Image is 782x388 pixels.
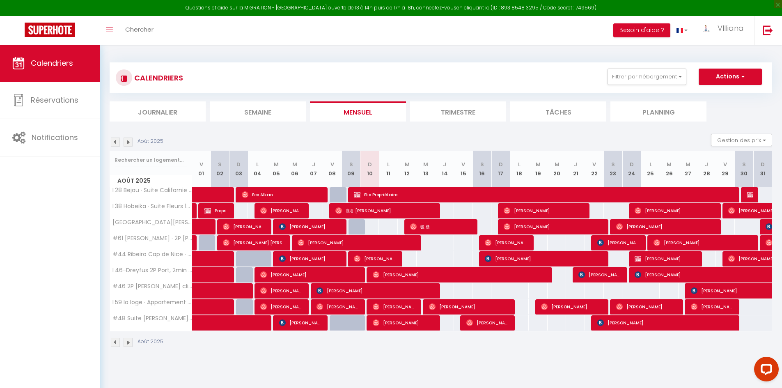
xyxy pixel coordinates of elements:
th: 13 [417,151,436,187]
th: 20 [548,151,566,187]
li: Planning [610,101,706,122]
th: 04 [248,151,267,187]
abbr: L [518,161,521,168]
p: Août 2025 [138,138,163,145]
abbr: V [200,161,203,168]
th: 30 [735,151,754,187]
abbr: M [536,161,541,168]
span: #48 Suite [PERSON_NAME] · Suite [PERSON_NAME] & clim 5 mins Mer & Vieux Nice [111,315,193,321]
span: #46 2P [PERSON_NAME] clim wifi 4mins marche Prome/Mer/Tram T2 [111,283,193,289]
span: [PERSON_NAME] [316,283,436,298]
th: 25 [641,151,660,187]
abbr: M [555,161,560,168]
img: Super Booking [25,23,75,37]
th: 11 [379,151,398,187]
abbr: V [592,161,596,168]
abbr: D [630,161,634,168]
th: 01 [192,151,211,187]
button: Actions [699,69,762,85]
abbr: M [274,161,279,168]
span: 骏 楼 [410,219,473,234]
span: [PERSON_NAME] [485,251,604,266]
span: Chercher [125,25,154,34]
span: [PERSON_NAME] [504,219,604,234]
span: [PERSON_NAME] [354,251,398,266]
span: L59 la loge · Appartement La loge Vieux Nice, centrale/Clim&WIFI [111,299,193,305]
span: [PERSON_NAME] [223,219,267,234]
abbr: D [236,161,241,168]
abbr: M [686,161,690,168]
span: [PERSON_NAME] [279,251,342,266]
span: [PERSON_NAME] [504,203,585,218]
span: #44 Ribeiro Cap de Nice · 2P Cap de Nice Clim Balcon WIFI 5min marche plage [111,251,193,257]
li: Mensuel [310,101,406,122]
li: Semaine [210,101,306,122]
span: #61 [PERSON_NAME] · 2P [PERSON_NAME] Central / [PERSON_NAME] et Clim [111,235,193,241]
iframe: LiveChat chat widget [748,354,782,388]
th: 12 [398,151,417,187]
span: [PERSON_NAME] [616,219,717,234]
abbr: M [292,161,297,168]
span: Réservations [31,95,78,105]
span: [PERSON_NAME] [316,299,360,315]
th: 18 [510,151,529,187]
th: 26 [660,151,679,187]
button: Filtrer par hébergement [608,69,686,85]
a: en cliquant ici [456,4,491,11]
input: Rechercher un logement... [115,153,187,168]
th: 23 [604,151,623,187]
button: Besoin d'aide ? [613,23,670,37]
span: [PERSON_NAME] [279,315,323,331]
li: Trimestre [410,101,506,122]
p: Août 2025 [138,338,163,346]
span: [PERSON_NAME] [578,267,622,282]
th: 24 [622,151,641,187]
th: 03 [229,151,248,187]
abbr: J [443,161,446,168]
abbr: D [761,161,765,168]
span: [PERSON_NAME] [635,203,716,218]
span: [PERSON_NAME] [260,283,304,298]
abbr: L [256,161,259,168]
span: Notifications [32,132,78,142]
th: 27 [679,151,697,187]
abbr: S [480,161,484,168]
abbr: D [499,161,503,168]
span: [PERSON_NAME] [373,315,436,331]
th: 22 [585,151,604,187]
img: ... [700,25,712,32]
abbr: S [218,161,222,168]
span: [PERSON_NAME] [260,299,304,315]
abbr: J [705,161,708,168]
abbr: J [312,161,315,168]
span: [PERSON_NAME] Pong [691,299,735,315]
span: Elie Propriétaire [354,187,738,202]
th: 21 [566,151,585,187]
th: 28 [697,151,716,187]
span: [PERSON_NAME] [PERSON_NAME] [223,235,286,250]
span: [GEOGRAPHIC_DATA][PERSON_NAME] · Suite [PERSON_NAME] Vue Mer 2 chbres Piscine/AC [111,219,193,225]
th: 08 [323,151,342,187]
th: 17 [491,151,510,187]
abbr: L [387,161,390,168]
span: [PERSON_NAME] [298,235,417,250]
a: Chercher [119,16,160,45]
abbr: V [330,161,334,168]
img: logout [763,25,773,35]
th: 09 [342,151,360,187]
abbr: S [742,161,746,168]
span: 襄君 [PERSON_NAME] [335,203,436,218]
span: L28 Bejou · Suite Californie face Mer 3chbrs/ clim & balcons [111,187,193,193]
th: 31 [753,151,772,187]
abbr: M [667,161,672,168]
span: Propriétaire [PERSON_NAME] [204,203,229,218]
span: [PERSON_NAME] [373,299,417,315]
th: 05 [267,151,286,187]
th: 06 [285,151,304,187]
th: 15 [454,151,473,187]
span: [PERSON_NAME] [466,315,510,331]
span: L46-Dreyfus 2P Port, 2min du CAP et le port port/Clim & WIFI [111,267,193,273]
span: [PERSON_NAME] [597,235,641,250]
th: 07 [304,151,323,187]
